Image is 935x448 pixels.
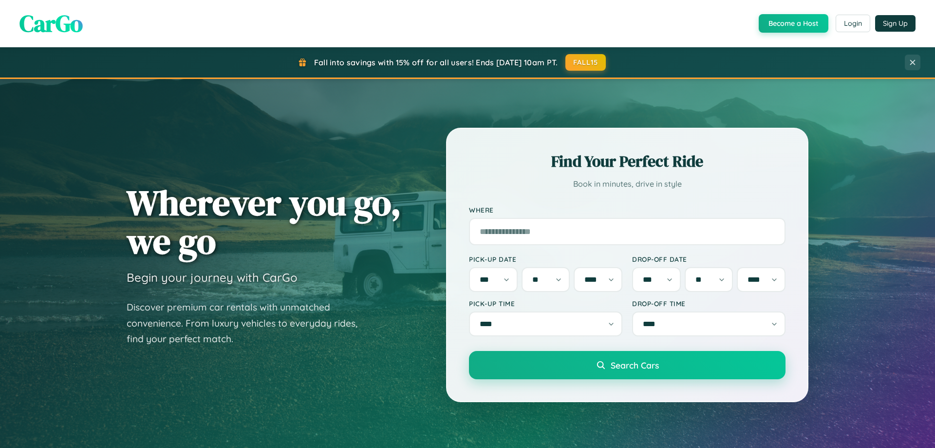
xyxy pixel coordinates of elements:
label: Drop-off Time [632,299,785,308]
button: Search Cars [469,351,785,379]
p: Discover premium car rentals with unmatched convenience. From luxury vehicles to everyday rides, ... [127,299,370,347]
button: Login [836,15,870,32]
label: Where [469,206,785,214]
button: Become a Host [759,14,828,33]
span: Search Cars [611,360,659,370]
span: CarGo [19,7,83,39]
label: Pick-up Time [469,299,622,308]
span: Fall into savings with 15% off for all users! Ends [DATE] 10am PT. [314,58,558,67]
button: FALL15 [565,54,606,71]
button: Sign Up [875,15,916,32]
h1: Wherever you go, we go [127,183,401,260]
label: Drop-off Date [632,255,785,263]
h3: Begin your journey with CarGo [127,270,298,285]
label: Pick-up Date [469,255,622,263]
h2: Find Your Perfect Ride [469,151,785,172]
p: Book in minutes, drive in style [469,177,785,191]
